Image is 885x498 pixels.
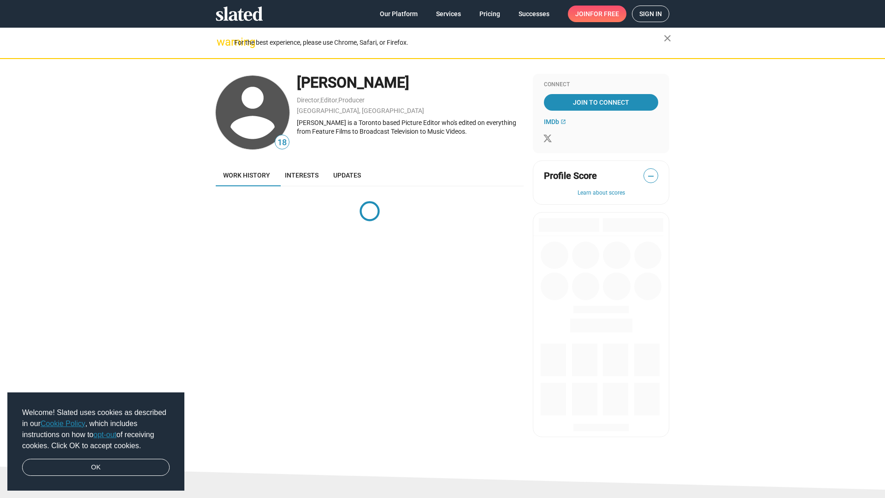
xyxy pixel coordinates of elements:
div: For the best experience, please use Chrome, Safari, or Firefox. [234,36,664,49]
a: Interests [277,164,326,186]
a: Sign in [632,6,669,22]
a: Join To Connect [544,94,658,111]
span: , [337,98,338,103]
span: Services [436,6,461,22]
span: Updates [333,172,361,179]
a: Cookie Policy [41,420,85,427]
a: opt-out [94,431,117,439]
span: Join To Connect [546,94,656,111]
span: Pricing [479,6,500,22]
a: dismiss cookie message [22,459,170,476]
a: Updates [326,164,368,186]
span: for free [590,6,619,22]
a: Producer [338,96,365,104]
span: Our Platform [380,6,418,22]
button: Learn about scores [544,190,658,197]
span: Join [575,6,619,22]
a: Joinfor free [568,6,626,22]
a: Services [429,6,468,22]
span: — [644,170,658,182]
mat-icon: warning [217,36,228,47]
span: IMDb [544,118,559,125]
mat-icon: close [662,33,673,44]
span: Profile Score [544,170,597,182]
div: Connect [544,81,658,89]
a: Editor [320,96,337,104]
span: Welcome! Slated uses cookies as described in our , which includes instructions on how to of recei... [22,407,170,451]
span: Interests [285,172,319,179]
a: Our Platform [372,6,425,22]
a: IMDb [544,118,566,125]
span: 18 [275,136,289,149]
a: Pricing [472,6,507,22]
div: cookieconsent [7,392,184,491]
div: [PERSON_NAME] [297,73,524,93]
div: [PERSON_NAME] is a Toronto based Picture Editor who's edited on everything from Feature Films to ... [297,119,524,136]
a: [GEOGRAPHIC_DATA], [GEOGRAPHIC_DATA] [297,107,424,114]
span: Sign in [639,6,662,22]
a: Successes [511,6,557,22]
a: Work history [216,164,277,186]
mat-icon: open_in_new [560,119,566,125]
span: Work history [223,172,270,179]
span: Successes [519,6,549,22]
a: Director [297,96,319,104]
span: , [319,98,320,103]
